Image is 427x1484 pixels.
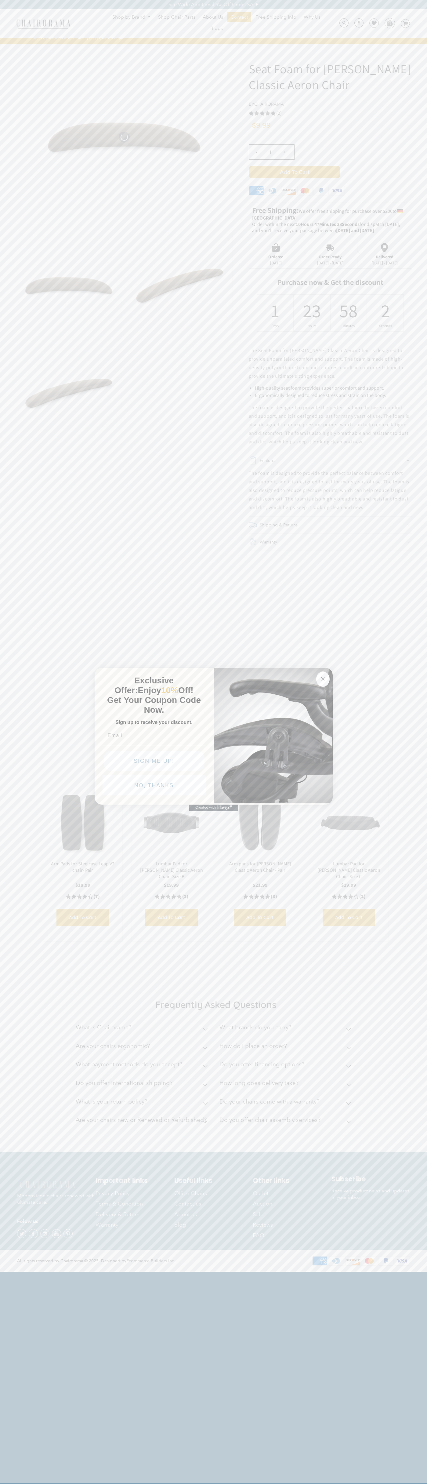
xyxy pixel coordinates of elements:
[114,676,174,695] span: Exclusive Offer:
[115,720,192,725] span: Sign up to receive your discount.
[189,804,238,811] a: Created with Klaviyo - opens in a new tab
[103,729,206,742] input: Email
[104,751,204,771] button: SIGN ME UP!
[214,667,333,803] img: 92d77583-a095-41f6-84e7-858462e0427a.jpeg
[316,671,330,687] button: Close dialog
[138,686,194,695] span: Enjoy Off!
[103,775,206,795] button: NO, THANKS
[161,686,178,695] span: 10%
[107,695,201,715] span: Get Your Coupon Code Now.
